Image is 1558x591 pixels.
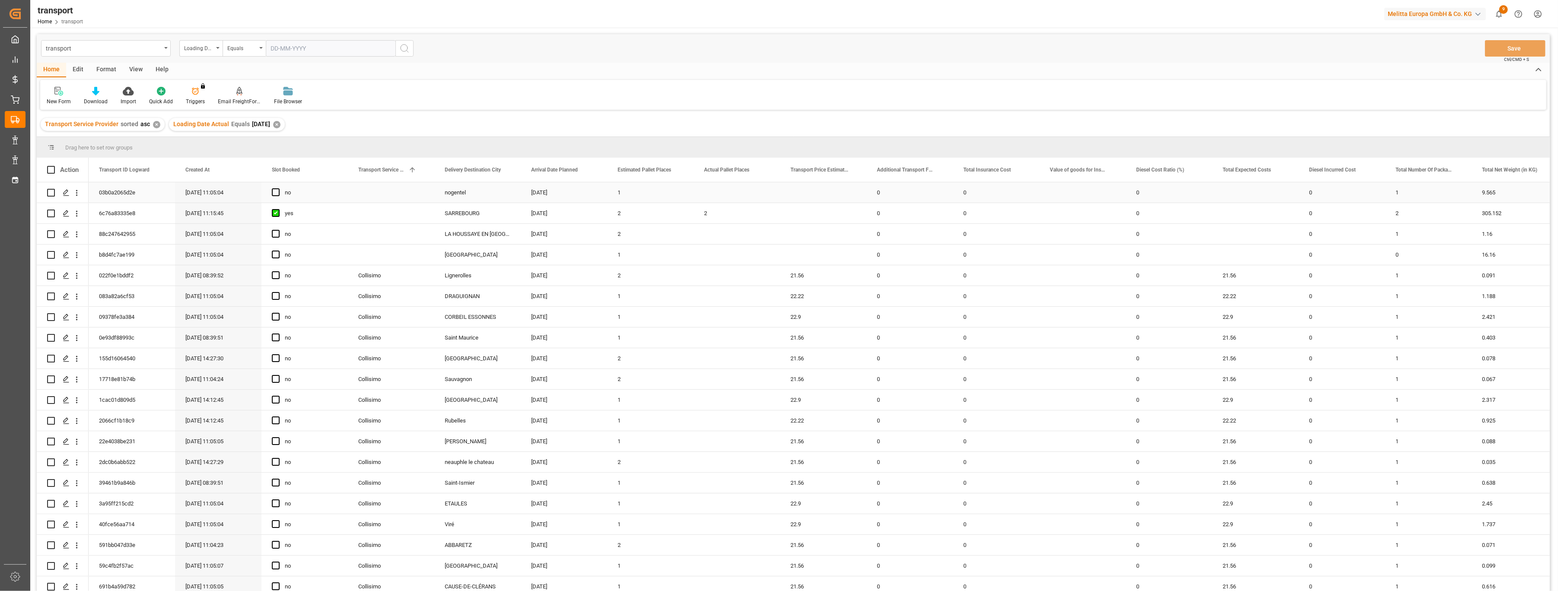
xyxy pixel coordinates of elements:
[223,40,266,57] button: open menu
[1472,514,1558,534] div: 1.737
[867,265,953,286] div: 0
[953,245,1039,265] div: 0
[1385,473,1472,493] div: 1
[46,42,161,53] div: transport
[434,327,521,348] div: Saint Maurice
[1299,203,1385,223] div: 0
[521,265,607,286] div: [DATE]
[434,348,521,369] div: [GEOGRAPHIC_DATA]
[1472,473,1558,493] div: 0.638
[1385,410,1472,431] div: 1
[780,556,867,576] div: 21.56
[521,493,607,514] div: [DATE]
[1299,473,1385,493] div: 0
[1472,369,1558,389] div: 0.067
[1126,390,1212,410] div: 0
[89,265,175,286] div: 022f0e1bddf2
[1385,431,1472,451] div: 1
[1126,493,1212,514] div: 0
[1126,286,1212,306] div: 0
[953,514,1039,534] div: 0
[953,493,1039,514] div: 0
[89,431,175,451] div: 22e4038be231
[89,473,175,493] div: 39461b9a846b
[1385,286,1472,306] div: 1
[1384,8,1486,20] div: Melitta Europa GmbH & Co. KG
[1509,4,1528,24] button: Help Center
[1126,224,1212,244] div: 0
[175,493,261,514] div: [DATE] 11:05:04
[607,265,694,286] div: 2
[867,286,953,306] div: 0
[867,410,953,431] div: 0
[348,473,434,493] div: Collisimo
[434,410,521,431] div: Rubelles
[1212,286,1299,306] div: 22.22
[1126,348,1212,369] div: 0
[227,42,257,52] div: Equals
[1126,327,1212,348] div: 0
[1126,265,1212,286] div: 0
[1212,327,1299,348] div: 21.56
[37,203,89,224] div: Press SPACE to select this row.
[37,286,89,307] div: Press SPACE to select this row.
[184,42,213,52] div: Loading Date Actual
[780,265,867,286] div: 21.56
[953,369,1039,389] div: 0
[179,40,223,57] button: open menu
[1385,535,1472,555] div: 1
[1385,390,1472,410] div: 1
[521,286,607,306] div: [DATE]
[37,493,89,514] div: Press SPACE to select this row.
[780,473,867,493] div: 21.56
[1385,224,1472,244] div: 1
[1212,493,1299,514] div: 22.9
[1385,348,1472,369] div: 1
[867,473,953,493] div: 0
[1126,514,1212,534] div: 0
[1472,431,1558,451] div: 0.088
[1472,224,1558,244] div: 1.16
[867,307,953,327] div: 0
[867,245,953,265] div: 0
[1126,307,1212,327] div: 0
[953,556,1039,576] div: 0
[953,348,1039,369] div: 0
[434,245,521,265] div: [GEOGRAPHIC_DATA]
[175,203,261,223] div: [DATE] 11:15:45
[434,182,521,203] div: nogentel
[1299,556,1385,576] div: 0
[780,390,867,410] div: 22.9
[867,203,953,223] div: 0
[434,369,521,389] div: Sauvagnon
[348,514,434,534] div: Collisimo
[780,327,867,348] div: 21.56
[348,535,434,555] div: Collisimo
[348,265,434,286] div: Collisimo
[175,535,261,555] div: [DATE] 11:04:23
[867,327,953,348] div: 0
[1385,203,1472,223] div: 2
[37,556,89,576] div: Press SPACE to select this row.
[1299,182,1385,203] div: 0
[1472,245,1558,265] div: 16.16
[1126,369,1212,389] div: 0
[1385,245,1472,265] div: 0
[521,514,607,534] div: [DATE]
[953,286,1039,306] div: 0
[1299,327,1385,348] div: 0
[867,431,953,451] div: 0
[1385,265,1472,286] div: 1
[37,265,89,286] div: Press SPACE to select this row.
[953,327,1039,348] div: 0
[89,452,175,472] div: 2dc0b6abb522
[1299,245,1385,265] div: 0
[1385,182,1472,203] div: 1
[521,182,607,203] div: [DATE]
[1212,535,1299,555] div: 21.56
[37,327,89,348] div: Press SPACE to select this row.
[89,327,175,348] div: 0e93df88993c
[780,286,867,306] div: 22.22
[434,431,521,451] div: [PERSON_NAME]
[1126,431,1212,451] div: 0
